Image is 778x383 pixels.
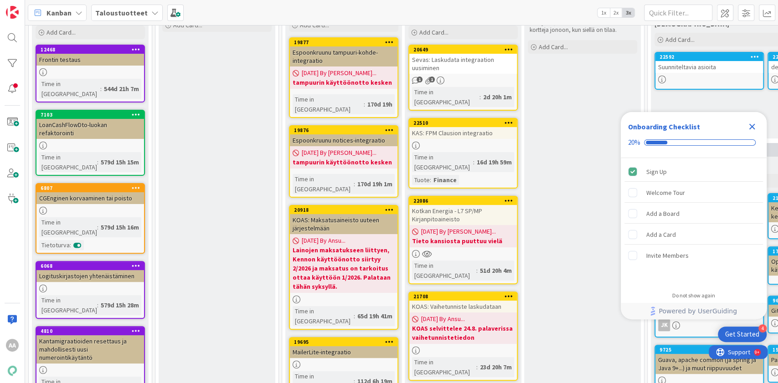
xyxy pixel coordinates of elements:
div: Welcome Tour [646,187,685,198]
div: 16d 19h 59m [474,157,514,167]
span: [DATE] By [PERSON_NAME]... [421,227,496,236]
div: Sign Up is complete. [624,162,763,182]
b: Lainojen maksatukseen liittyen, Kennon käyttöönotto siirtyy 2/2026 ja maksatus on tarkoitus ottaa... [293,245,395,291]
div: Open Get Started checklist, remaining modules: 4 [718,327,767,342]
span: Add Card... [173,21,202,29]
div: Add a Board [646,208,680,219]
div: Guava, apache common (ja spring ja Java 9+...) ja muut riippuvuudet [655,354,763,374]
div: 22086 [413,198,517,204]
span: : [476,362,478,372]
div: Onboarding Checklist [628,121,700,132]
span: 1x [598,8,610,17]
div: 9725Guava, apache common (ja spring ja Java 9+...) ja muut riippuvuudet [655,346,763,374]
div: Checklist items [621,158,767,286]
div: 579d 15h 16m [98,222,141,232]
div: 20649 [409,46,517,54]
div: 9725 [659,347,763,353]
span: : [430,175,431,185]
a: 6807CGEnginen korvaaminen tai poistoTime in [GEOGRAPHIC_DATA]:579d 15h 16mTietoturva: [36,183,145,254]
div: Kotkan Energia - L7 SP/MP Kirjanpitoaineisto [409,205,517,225]
div: Add a Card is incomplete. [624,225,763,245]
div: Time in [GEOGRAPHIC_DATA] [39,79,100,99]
span: Add Card... [419,28,448,36]
div: 22510KAS: FPM Clausion integraatio [409,119,517,139]
img: avatar [6,364,19,377]
div: Footer [621,303,767,319]
span: 2x [610,8,622,17]
span: 1 [417,77,422,82]
div: Espoonkruunu tampuuri-kohde-integraatio [290,46,397,66]
div: 6807 [36,184,144,192]
a: 20918KOAS: Maksatusaineisto uuteen järjestelmään[DATE] By Ansu...Lainojen maksatukseen liittyen, ... [289,205,398,330]
div: KOAS: Maksatusaineisto uuteen järjestelmään [290,214,397,234]
b: KOAS selvittelee 24.8. palaverissa vaihetunnistetiedon [412,324,514,342]
div: 21708 [413,293,517,300]
div: 2d 20h 1m [481,92,514,102]
div: 19695 [290,338,397,346]
div: 51d 20h 4m [478,266,514,276]
span: : [354,311,355,321]
div: 19877Espoonkruunu tampuuri-kohde-integraatio [290,38,397,66]
span: : [97,300,98,310]
a: 19877Espoonkruunu tampuuri-kohde-integraatio[DATE] By [PERSON_NAME]...tampuurin käyttöönotto kesk... [289,37,398,118]
div: 4810 [36,327,144,335]
div: 22592Suunniteltavia asioita [655,53,763,73]
div: Time in [GEOGRAPHIC_DATA] [412,357,476,377]
div: Get Started [725,330,759,339]
div: AA [6,339,19,352]
div: 19877 [294,39,397,46]
div: 6807CGEnginen korvaaminen tai poisto [36,184,144,204]
span: Kanban [46,7,72,18]
div: 544d 21h 7m [102,84,141,94]
div: Sign Up [646,166,667,177]
div: 4810Kantamigraatioiden resettaus ja mahdollisesti uusi numerointikäytäntö [36,327,144,363]
span: : [479,92,481,102]
a: 6068Logituskirjastojen yhtenäistäminenTime in [GEOGRAPHIC_DATA]:579d 15h 28m [36,261,145,319]
span: [DATE] By [PERSON_NAME]... [302,148,376,158]
div: 19876 [290,126,397,134]
span: : [476,266,478,276]
a: 22086Kotkan Energia - L7 SP/MP Kirjanpitoaineisto[DATE] By [PERSON_NAME]...Tieto kansiosta puuttu... [408,196,518,284]
div: Espoonkruunu notices-integraatio [290,134,397,146]
span: : [354,179,355,189]
span: Support [19,1,41,12]
span: : [100,84,102,94]
div: Do not show again [672,292,715,299]
div: Time in [GEOGRAPHIC_DATA] [293,94,364,114]
div: Checklist Container [621,112,767,319]
span: Add Card... [300,21,329,29]
div: 170d 19h [365,99,395,109]
div: 579d 15h 15m [98,157,141,167]
div: Add a Card [646,229,676,240]
div: Time in [GEOGRAPHIC_DATA] [293,306,354,326]
div: 7103 [41,112,144,118]
div: 20649 [413,46,517,53]
div: JK [658,319,670,331]
div: 12468 [36,46,144,54]
div: 7103LoanCashFlowDto-luokan refaktorointi [36,111,144,139]
div: Time in [GEOGRAPHIC_DATA] [39,217,97,237]
b: Taloustuotteet [95,8,148,17]
div: Invite Members [646,250,689,261]
span: Add Card... [46,28,76,36]
div: Checklist progress: 20% [628,138,759,147]
div: Kantamigraatioiden resettaus ja mahdollisesti uusi numerointikäytäntö [36,335,144,363]
div: 20918 [290,206,397,214]
div: 20649Sevas: Laskudata integraation uusiminen [409,46,517,74]
div: 12468 [41,46,144,53]
div: KOAS: Vaihetunniste laskudataan [409,301,517,312]
span: : [70,240,71,250]
div: Invite Members is incomplete. [624,245,763,266]
a: 21708KOAS: Vaihetunniste laskudataan[DATE] By Ansu...KOAS selvittelee 24.8. palaverissa vaihetunn... [408,291,518,381]
a: Powered by UserGuiding [625,303,762,319]
b: Tieto kansiosta puuttuu vielä [412,236,514,245]
span: : [364,99,365,109]
div: 22086Kotkan Energia - L7 SP/MP Kirjanpitoaineisto [409,197,517,225]
div: Time in [GEOGRAPHIC_DATA] [412,87,479,107]
span: Add Card... [539,43,568,51]
div: 19695MailerLite-integraatio [290,338,397,358]
span: [DATE] By Ansu... [421,314,465,324]
div: Time in [GEOGRAPHIC_DATA] [39,295,97,315]
div: 6068 [41,263,144,269]
a: 7103LoanCashFlowDto-luokan refaktorointiTime in [GEOGRAPHIC_DATA]:579d 15h 15m [36,110,145,176]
